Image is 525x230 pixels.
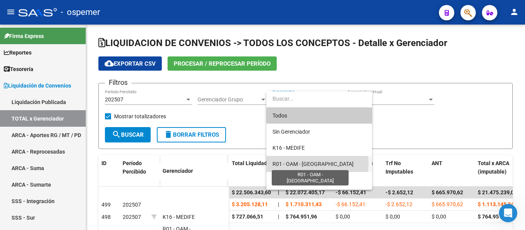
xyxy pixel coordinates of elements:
span: Todos [272,108,366,124]
span: Sin Gerenciador [272,129,310,135]
span: W01 - [PERSON_NAME] [272,177,328,183]
span: K16 - MEDIFE [272,145,305,151]
span: R01 - OAM - [GEOGRAPHIC_DATA] [272,161,354,167]
iframe: Intercom live chat [499,204,517,222]
input: dropdown search [266,91,368,107]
